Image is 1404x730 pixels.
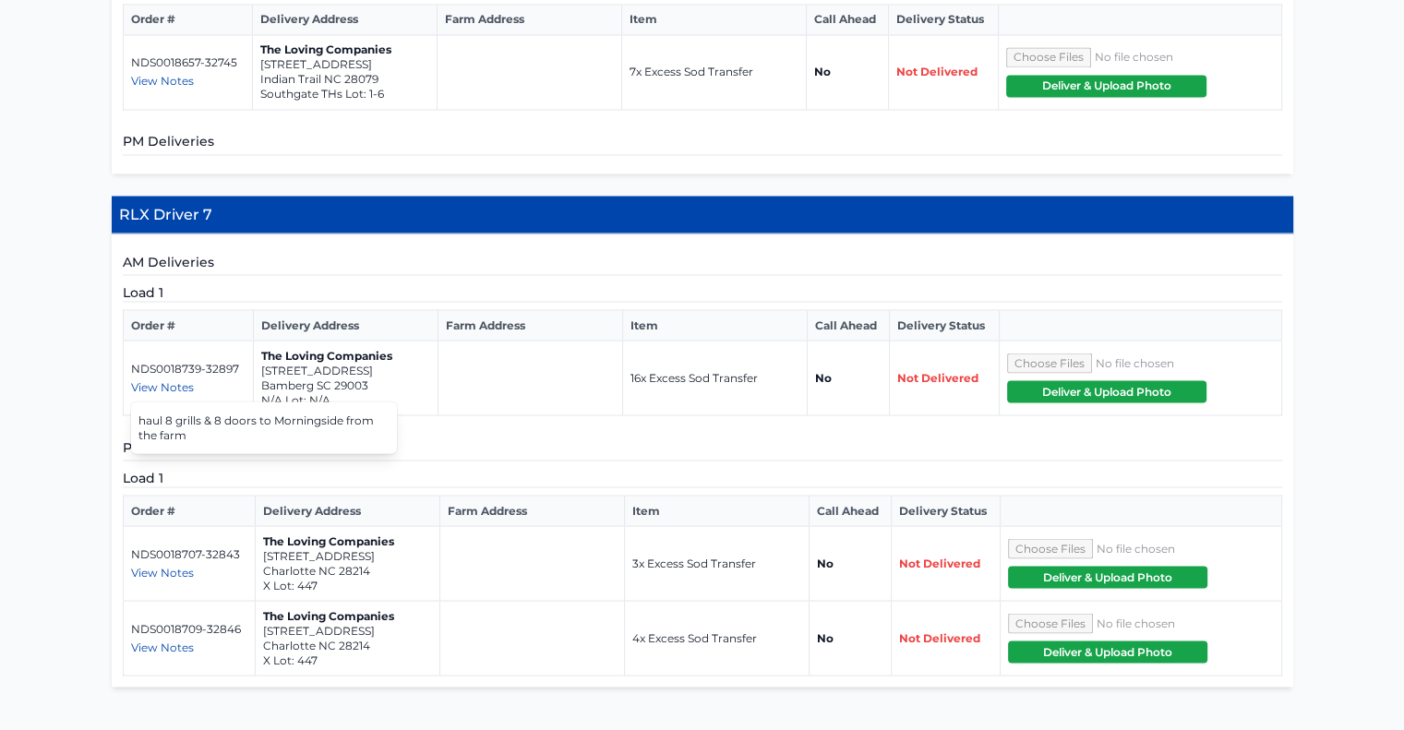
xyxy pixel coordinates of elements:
[808,310,890,341] th: Call Ahead
[624,526,809,601] td: 3x Excess Sod Transfer
[263,578,432,592] p: X Lot: 447
[131,361,246,376] p: NDS0018739-32897
[261,392,430,407] p: N/A Lot: N/A
[623,310,808,341] th: Item
[131,565,194,579] span: View Notes
[623,341,808,415] td: 16x Excess Sod Transfer
[123,468,1282,487] h5: Load 1
[261,363,430,377] p: [STREET_ADDRESS]
[897,370,978,384] span: Not Delivered
[263,608,432,623] p: The Loving Companies
[263,563,432,578] p: Charlotte NC 28214
[123,132,1282,155] h5: PM Deliveries
[1008,566,1207,588] button: Deliver & Upload Photo
[890,310,1000,341] th: Delivery Status
[888,5,998,35] th: Delivery Status
[263,533,432,548] p: The Loving Companies
[131,405,397,449] div: haul 8 grills & 8 doors to Morningside from the farm
[809,496,891,526] th: Call Ahead
[899,630,980,644] span: Not Delivered
[260,57,429,72] p: [STREET_ADDRESS]
[896,65,978,78] span: Not Delivered
[261,377,430,392] p: Bamberg SC 29003
[255,496,439,526] th: Delivery Address
[131,55,245,70] p: NDS0018657-32745
[624,601,809,676] td: 4x Excess Sod Transfer
[817,556,834,569] strong: No
[131,621,247,636] p: NDS0018709-32846
[1006,75,1206,97] button: Deliver & Upload Photo
[131,546,247,561] p: NDS0018707-32843
[260,87,429,102] p: Southgate THs Lot: 1-6
[123,310,254,341] th: Order #
[891,496,1000,526] th: Delivery Status
[899,556,980,569] span: Not Delivered
[131,640,194,653] span: View Notes
[624,496,809,526] th: Item
[261,348,430,363] p: The Loving Companies
[1007,380,1207,402] button: Deliver & Upload Photo
[263,623,432,638] p: [STREET_ADDRESS]
[263,548,432,563] p: [STREET_ADDRESS]
[621,35,806,110] td: 7x Excess Sod Transfer
[263,638,432,652] p: Charlotte NC 28214
[437,5,621,35] th: Farm Address
[123,496,255,526] th: Order #
[123,282,1282,302] h5: Load 1
[123,437,1282,461] h5: PM Deliveries
[817,630,834,644] strong: No
[123,252,1282,275] h5: AM Deliveries
[815,370,832,384] strong: No
[1008,640,1207,663] button: Deliver & Upload Photo
[814,65,831,78] strong: No
[260,42,429,57] p: The Loving Companies
[263,652,432,667] p: X Lot: 447
[112,196,1293,233] h4: RLX Driver 7
[252,5,437,35] th: Delivery Address
[254,310,438,341] th: Delivery Address
[131,74,194,88] span: View Notes
[438,310,623,341] th: Farm Address
[123,5,252,35] th: Order #
[621,5,806,35] th: Item
[131,379,194,393] span: View Notes
[260,72,429,87] p: Indian Trail NC 28079
[806,5,888,35] th: Call Ahead
[439,496,624,526] th: Farm Address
